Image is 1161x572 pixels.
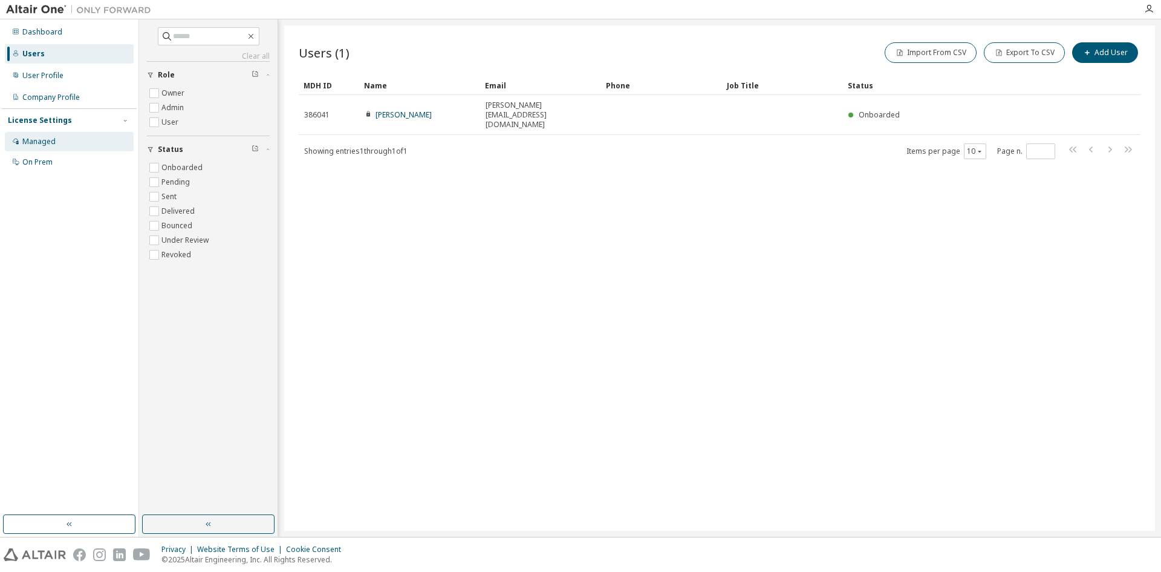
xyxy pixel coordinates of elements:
[161,545,197,554] div: Privacy
[486,100,596,130] span: [PERSON_NAME][EMAIL_ADDRESS][DOMAIN_NAME]
[252,145,259,154] span: Clear filter
[197,545,286,554] div: Website Terms of Use
[6,4,157,16] img: Altair One
[161,100,186,115] label: Admin
[906,143,986,159] span: Items per page
[147,62,270,88] button: Role
[22,157,53,167] div: On Prem
[147,51,270,61] a: Clear all
[286,545,348,554] div: Cookie Consent
[304,146,408,156] span: Showing entries 1 through 1 of 1
[161,189,179,204] label: Sent
[161,233,211,248] label: Under Review
[376,110,432,120] a: [PERSON_NAME]
[304,110,330,120] span: 386041
[161,160,205,175] label: Onboarded
[967,146,983,156] button: 10
[73,548,86,561] img: facebook.svg
[252,70,259,80] span: Clear filter
[364,76,475,95] div: Name
[161,86,187,100] label: Owner
[304,76,354,95] div: MDH ID
[147,136,270,163] button: Status
[113,548,126,561] img: linkedin.svg
[133,548,151,561] img: youtube.svg
[885,42,977,63] button: Import From CSV
[161,554,348,565] p: © 2025 Altair Engineering, Inc. All Rights Reserved.
[161,204,197,219] label: Delivered
[984,42,1065,63] button: Export To CSV
[8,116,72,125] div: License Settings
[158,145,183,154] span: Status
[161,219,195,233] label: Bounced
[93,548,106,561] img: instagram.svg
[158,70,175,80] span: Role
[727,76,838,95] div: Job Title
[22,27,62,37] div: Dashboard
[22,49,45,59] div: Users
[161,175,192,189] label: Pending
[161,248,193,262] label: Revoked
[161,115,181,130] label: User
[848,76,1078,95] div: Status
[4,548,66,561] img: altair_logo.svg
[485,76,596,95] div: Email
[859,110,900,120] span: Onboarded
[22,137,56,146] div: Managed
[1072,42,1138,63] button: Add User
[22,71,63,81] div: User Profile
[22,93,80,102] div: Company Profile
[606,76,717,95] div: Phone
[299,44,350,61] span: Users (1)
[997,143,1055,159] span: Page n.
